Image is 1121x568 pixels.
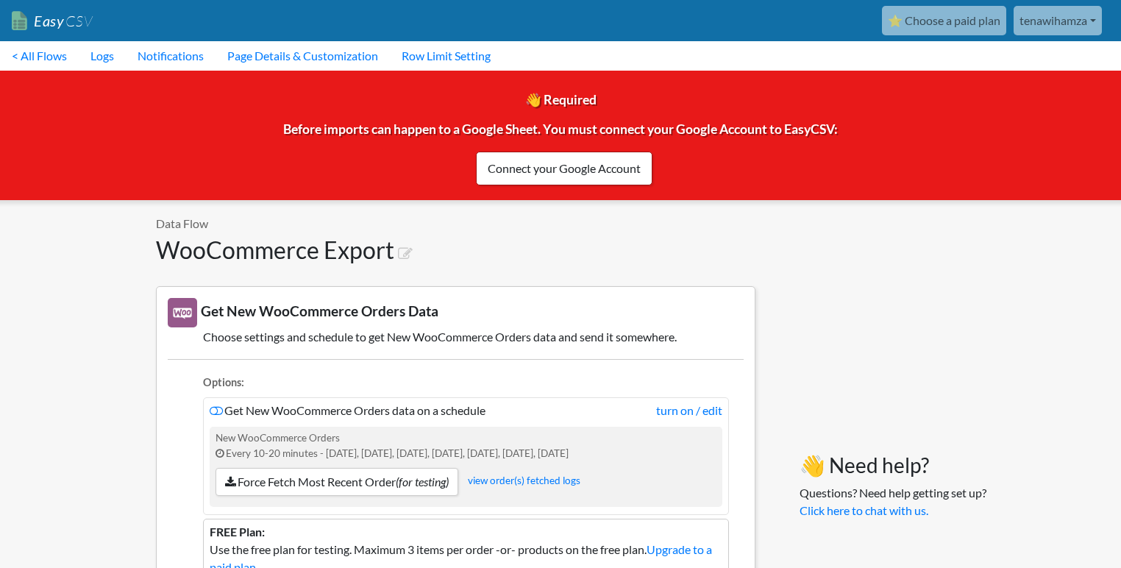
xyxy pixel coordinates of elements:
a: Click here to chat with us. [800,503,928,517]
span: CSV [64,12,93,30]
a: Logs [79,41,126,71]
a: view order(s) fetched logs [468,475,580,486]
div: New WooCommerce Orders Every 10-20 minutes - [DATE], [DATE], [DATE], [DATE], [DATE], [DATE], [DATE] [210,427,722,507]
img: New WooCommerce Orders [168,298,197,327]
a: tenawihamza [1014,6,1102,35]
a: turn on / edit [656,402,722,419]
p: Questions? Need help getting set up? [800,484,986,519]
h1: WooCommerce Export [156,236,755,264]
li: Get New WooCommerce Orders data on a schedule [203,397,729,515]
span: 👋 Required Before imports can happen to a Google Sheet. You must connect your Google Account to E... [283,92,838,171]
p: Data Flow [156,215,755,232]
a: Row Limit Setting [390,41,502,71]
a: ⭐ Choose a paid plan [882,6,1006,35]
a: EasyCSV [12,6,93,36]
i: (for testing) [396,475,449,489]
a: Connect your Google Account [476,152,652,185]
a: Force Fetch Most Recent Order(for testing) [216,468,458,496]
h3: 👋 Need help? [800,453,986,478]
li: Options: [203,374,729,394]
h5: Choose settings and schedule to get New WooCommerce Orders data and send it somewhere. [168,330,744,344]
a: Page Details & Customization [216,41,390,71]
b: FREE Plan: [210,525,265,539]
a: Notifications [126,41,216,71]
h3: Get New WooCommerce Orders Data [168,298,744,327]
